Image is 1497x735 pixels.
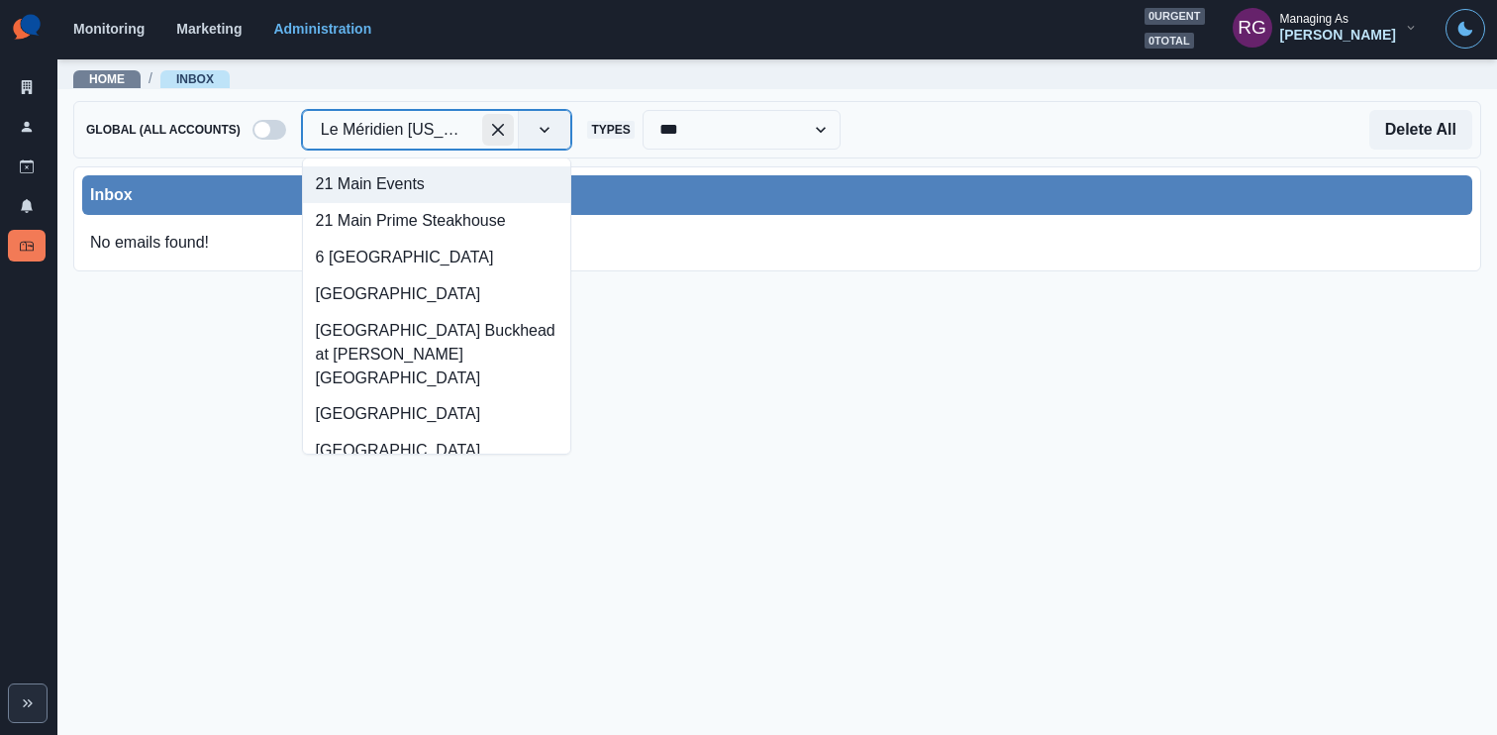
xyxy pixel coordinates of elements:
[149,68,152,89] span: /
[176,72,214,86] a: Inbox
[82,223,217,262] p: No emails found!
[303,166,571,203] div: 21 Main Events
[1446,9,1485,49] button: Toggle Mode
[8,111,46,143] a: Users
[90,183,1464,207] div: Inbox
[8,190,46,222] a: Notifications
[1145,33,1194,50] span: 0 total
[1145,8,1205,25] span: 0 urgent
[587,121,634,139] span: Types
[176,21,242,37] a: Marketing
[303,275,571,312] div: [GEOGRAPHIC_DATA]
[8,683,48,723] button: Expand
[8,230,46,262] a: Inbox
[1369,110,1472,150] button: Delete All
[82,121,245,139] span: Global (All Accounts)
[73,68,230,89] nav: breadcrumb
[273,21,371,37] a: Administration
[8,71,46,103] a: Clients
[303,240,571,276] div: 6 [GEOGRAPHIC_DATA]
[1280,12,1348,26] div: Managing As
[303,312,571,396] div: [GEOGRAPHIC_DATA] Buckhead at [PERSON_NAME][GEOGRAPHIC_DATA]
[8,151,46,182] a: Draft Posts
[1238,4,1266,52] div: Russel Gabiosa
[1280,27,1396,44] div: [PERSON_NAME]
[1217,8,1434,48] button: Managing As[PERSON_NAME]
[303,396,571,433] div: [GEOGRAPHIC_DATA]
[89,72,125,86] a: Home
[303,433,571,470] div: [GEOGRAPHIC_DATA]
[73,21,145,37] a: Monitoring
[482,114,514,146] div: Clear selected options
[303,203,571,240] div: 21 Main Prime Steakhouse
